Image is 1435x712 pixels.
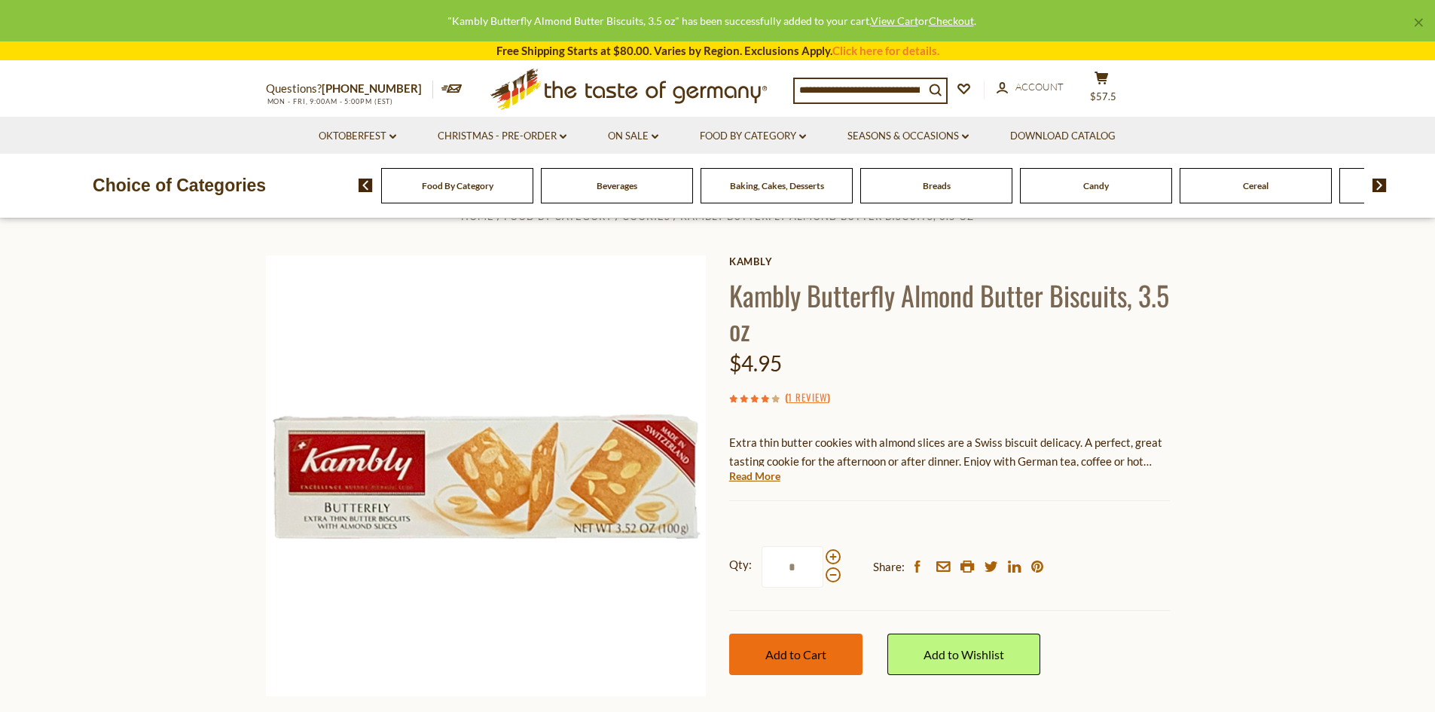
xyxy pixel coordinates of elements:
[608,128,658,145] a: On Sale
[729,469,780,484] a: Read More
[832,44,939,57] a: Click here for details.
[887,634,1040,675] a: Add to Wishlist
[765,647,826,662] span: Add to Cart
[319,128,396,145] a: Oktoberfest
[730,180,824,191] a: Baking, Cakes, Desserts
[700,128,806,145] a: Food By Category
[1243,180,1269,191] a: Cereal
[1079,71,1125,108] button: $57.5
[762,546,823,588] input: Qty:
[729,255,1170,267] a: Kambly
[729,555,752,574] strong: Qty:
[1015,81,1064,93] span: Account
[788,390,827,406] a: 1 Review
[729,278,1170,346] h1: Kambly Butterfly Almond Butter Biscuits, 3.5 oz
[422,180,493,191] a: Food By Category
[1010,128,1116,145] a: Download Catalog
[929,14,974,27] a: Checkout
[1083,180,1109,191] a: Candy
[871,14,918,27] a: View Cart
[438,128,566,145] a: Christmas - PRE-ORDER
[359,179,373,192] img: previous arrow
[1414,18,1423,27] a: ×
[597,180,637,191] a: Beverages
[266,97,394,105] span: MON - FRI, 9:00AM - 5:00PM (EST)
[873,558,905,576] span: Share:
[729,433,1170,471] p: Extra thin butter cookies with almond slices are a Swiss biscuit delicacy. A perfect, great tasti...
[1090,90,1116,102] span: $57.5
[266,79,433,99] p: Questions?
[12,12,1411,29] div: "Kambly Butterfly Almond Butter Biscuits, 3.5 oz" has been successfully added to your cart. or .
[847,128,969,145] a: Seasons & Occasions
[785,390,830,405] span: ( )
[729,350,782,376] span: $4.95
[923,180,951,191] a: Breads
[266,255,707,696] img: Kambly Butterfly Almond Butter Biscuits, 3.5 oz
[1372,179,1387,192] img: next arrow
[997,79,1064,96] a: Account
[729,634,863,675] button: Add to Cart
[322,81,422,95] a: [PHONE_NUMBER]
